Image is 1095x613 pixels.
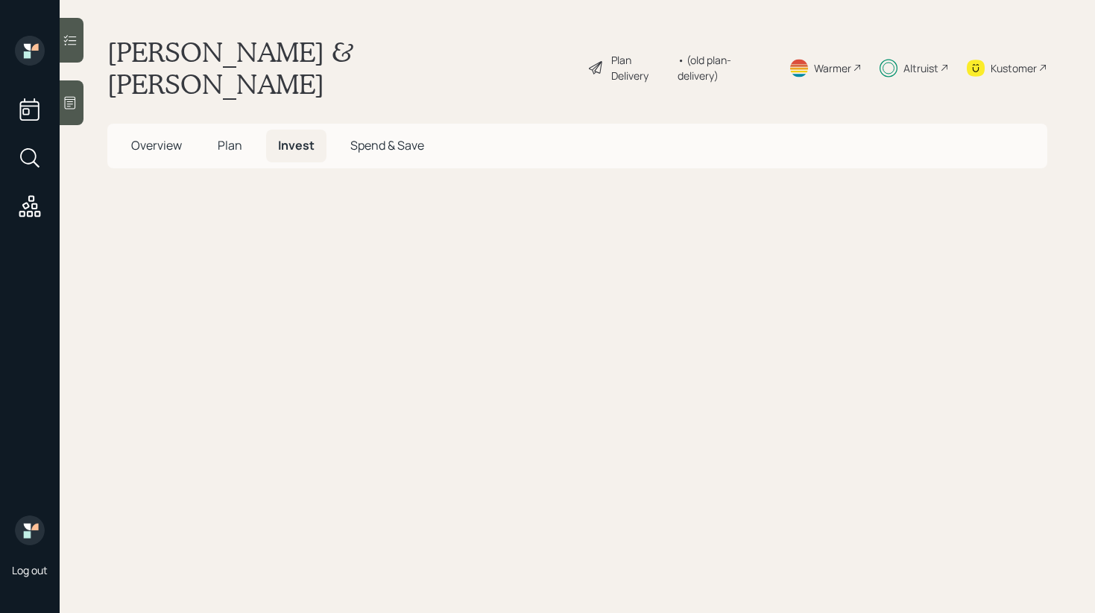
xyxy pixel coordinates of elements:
div: Plan Delivery [611,52,670,83]
span: Spend & Save [350,137,424,153]
span: Overview [131,137,182,153]
h1: [PERSON_NAME] & [PERSON_NAME] [107,36,575,100]
div: Altruist [903,60,938,76]
div: Warmer [814,60,851,76]
span: Invest [278,137,315,153]
span: Plan [218,137,242,153]
div: Kustomer [991,60,1037,76]
div: • (old plan-delivery) [678,52,771,83]
img: retirable_logo.png [15,515,45,545]
div: Log out [12,563,48,577]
